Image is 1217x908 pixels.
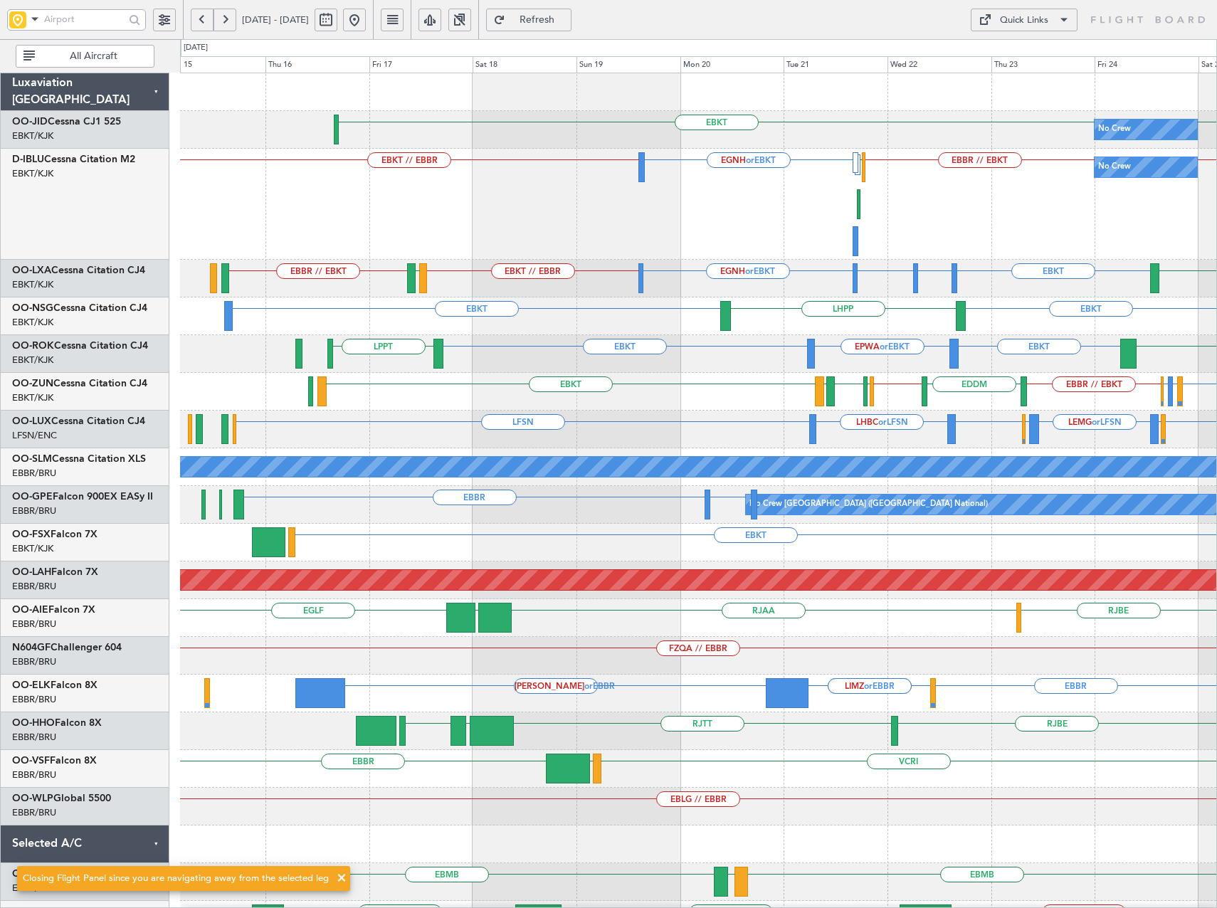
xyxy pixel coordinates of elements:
[12,265,145,275] a: OO-LXACessna Citation CJ4
[12,643,122,653] a: N604GFChallenger 604
[1098,157,1131,178] div: No Crew
[12,643,51,653] span: N604GF
[12,756,97,766] a: OO-VSFFalcon 8X
[12,117,121,127] a: OO-JIDCessna CJ1 525
[971,9,1078,31] button: Quick Links
[1000,14,1048,28] div: Quick Links
[12,416,145,426] a: OO-LUXCessna Citation CJ4
[576,56,680,73] div: Sun 19
[12,605,48,615] span: OO-AIE
[1095,56,1198,73] div: Fri 24
[16,45,154,68] button: All Aircraft
[12,391,53,404] a: EBKT/KJK
[12,655,56,668] a: EBBR/BRU
[12,718,55,728] span: OO-HHO
[508,15,567,25] span: Refresh
[784,56,887,73] div: Tue 21
[369,56,473,73] div: Fri 17
[12,756,50,766] span: OO-VSF
[12,793,53,803] span: OO-WLP
[12,117,48,127] span: OO-JID
[12,154,44,164] span: D-IBLU
[184,42,208,54] div: [DATE]
[680,56,784,73] div: Mon 20
[12,454,52,464] span: OO-SLM
[12,341,148,351] a: OO-ROKCessna Citation CJ4
[265,56,369,73] div: Thu 16
[12,529,98,539] a: OO-FSXFalcon 7X
[12,793,111,803] a: OO-WLPGlobal 5500
[12,680,51,690] span: OO-ELK
[12,341,54,351] span: OO-ROK
[12,542,53,555] a: EBKT/KJK
[12,718,102,728] a: OO-HHOFalcon 8X
[12,303,147,313] a: OO-NSGCessna Citation CJ4
[749,494,988,515] div: No Crew [GEOGRAPHIC_DATA] ([GEOGRAPHIC_DATA] National)
[12,278,53,291] a: EBKT/KJK
[12,429,57,442] a: LFSN/ENC
[12,454,146,464] a: OO-SLMCessna Citation XLS
[38,51,149,61] span: All Aircraft
[242,14,309,26] span: [DATE] - [DATE]
[12,154,135,164] a: D-IBLUCessna Citation M2
[12,731,56,744] a: EBBR/BRU
[23,872,329,886] div: Closing Flight Panel since you are navigating away from the selected leg
[473,56,576,73] div: Sat 18
[12,467,56,480] a: EBBR/BRU
[12,416,51,426] span: OO-LUX
[12,580,56,593] a: EBBR/BRU
[162,56,266,73] div: Wed 15
[12,529,51,539] span: OO-FSX
[12,354,53,366] a: EBKT/KJK
[12,693,56,706] a: EBBR/BRU
[12,167,53,180] a: EBKT/KJK
[887,56,991,73] div: Wed 22
[12,265,51,275] span: OO-LXA
[12,379,147,389] a: OO-ZUNCessna Citation CJ4
[12,680,98,690] a: OO-ELKFalcon 8X
[44,9,125,30] input: Airport
[12,806,56,819] a: EBBR/BRU
[12,492,53,502] span: OO-GPE
[991,56,1095,73] div: Thu 23
[12,505,56,517] a: EBBR/BRU
[1098,119,1131,140] div: No Crew
[12,769,56,781] a: EBBR/BRU
[12,130,53,142] a: EBKT/KJK
[12,605,95,615] a: OO-AIEFalcon 7X
[12,492,153,502] a: OO-GPEFalcon 900EX EASy II
[12,567,98,577] a: OO-LAHFalcon 7X
[12,618,56,630] a: EBBR/BRU
[12,379,53,389] span: OO-ZUN
[12,316,53,329] a: EBKT/KJK
[12,567,51,577] span: OO-LAH
[12,303,53,313] span: OO-NSG
[486,9,571,31] button: Refresh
